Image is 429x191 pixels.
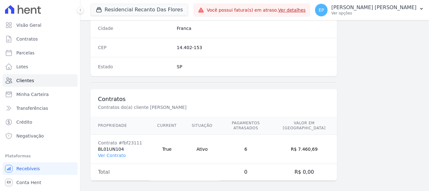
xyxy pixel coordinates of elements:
a: Visão Geral [3,19,78,31]
td: True [150,135,184,164]
a: Lotes [3,60,78,73]
span: Visão Geral [16,22,41,28]
th: Pagamentos Atrasados [220,117,272,135]
a: Negativação [3,130,78,142]
span: Parcelas [16,50,35,56]
h3: Contratos [98,95,329,103]
td: BL01UN104 [90,135,150,164]
p: Ver opções [331,11,416,16]
dt: Estado [98,64,172,70]
th: Current [150,117,184,135]
td: R$ 7.460,69 [272,135,337,164]
th: Valor em [GEOGRAPHIC_DATA] [272,117,337,135]
dt: CEP [98,44,172,51]
span: Recebíveis [16,166,40,172]
span: Minha Carteira [16,91,49,98]
dd: 14.402-153 [177,44,329,51]
dd: Franca [177,25,329,31]
a: Crédito [3,116,78,128]
dd: SP [177,64,329,70]
span: Clientes [16,77,34,84]
span: Você possui fatura(s) em atraso. [207,7,306,14]
span: Transferências [16,105,48,111]
span: Conta Hent [16,179,41,186]
a: Clientes [3,74,78,87]
td: Ativo [184,135,220,164]
a: Transferências [3,102,78,115]
button: EP [PERSON_NAME] [PERSON_NAME] Ver opções [310,1,429,19]
span: Negativação [16,133,44,139]
td: Total [90,164,150,181]
button: Residencial Recanto Das Flores [90,4,188,16]
a: Ver Contrato [98,153,126,158]
a: Minha Carteira [3,88,78,101]
th: Propriedade [90,117,150,135]
span: Crédito [16,119,32,125]
a: Recebíveis [3,162,78,175]
a: Contratos [3,33,78,45]
p: [PERSON_NAME] [PERSON_NAME] [331,4,416,11]
span: EP [318,8,324,12]
td: 6 [220,135,272,164]
a: Ver detalhes [278,8,306,13]
dt: Cidade [98,25,172,31]
a: Conta Hent [3,176,78,189]
th: Situação [184,117,220,135]
td: R$ 0,00 [272,164,337,181]
div: Contrato #fbf23111 [98,140,142,146]
a: Parcelas [3,47,78,59]
td: 0 [220,164,272,181]
span: Contratos [16,36,38,42]
span: Lotes [16,64,28,70]
p: Contratos do(a) cliente [PERSON_NAME] [98,104,309,110]
div: Plataformas [5,152,75,160]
